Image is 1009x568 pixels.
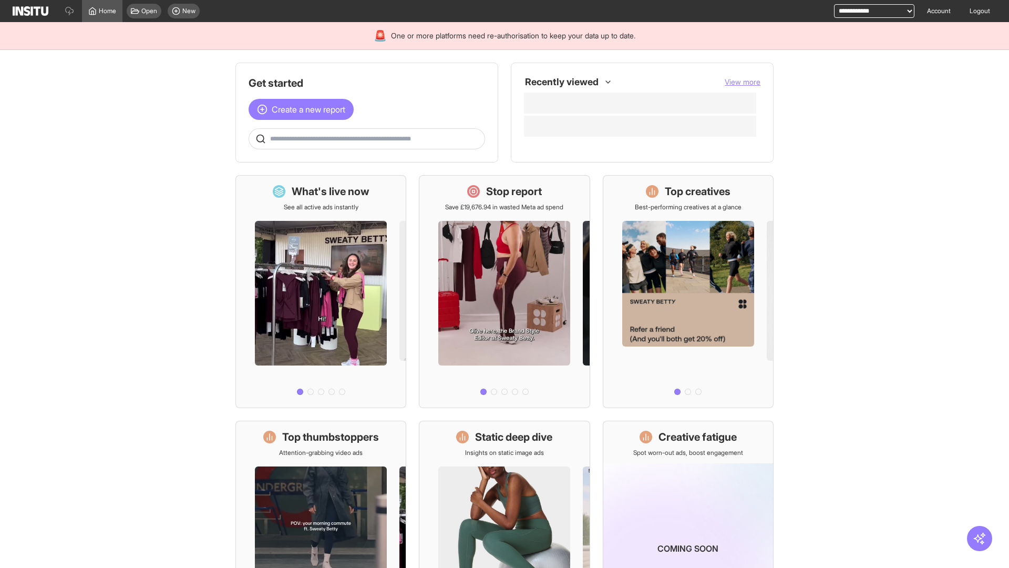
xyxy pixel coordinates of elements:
[665,184,730,199] h1: Top creatives
[725,77,760,87] button: View more
[272,103,345,116] span: Create a new report
[249,99,354,120] button: Create a new report
[391,31,635,41] span: One or more platforms need re-authorisation to keep your data up to date.
[475,430,552,444] h1: Static deep dive
[419,175,590,408] a: Stop reportSave £19,676.94 in wasted Meta ad spend
[374,28,387,43] div: 🚨
[279,449,363,457] p: Attention-grabbing video ads
[292,184,369,199] h1: What's live now
[725,77,760,86] span: View more
[182,7,195,15] span: New
[635,203,742,211] p: Best-performing creatives at a glance
[445,203,563,211] p: Save £19,676.94 in wasted Meta ad spend
[141,7,157,15] span: Open
[486,184,542,199] h1: Stop report
[465,449,544,457] p: Insights on static image ads
[99,7,116,15] span: Home
[13,6,48,16] img: Logo
[284,203,358,211] p: See all active ads instantly
[603,175,774,408] a: Top creativesBest-performing creatives at a glance
[249,76,485,90] h1: Get started
[282,430,379,444] h1: Top thumbstoppers
[235,175,406,408] a: What's live nowSee all active ads instantly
